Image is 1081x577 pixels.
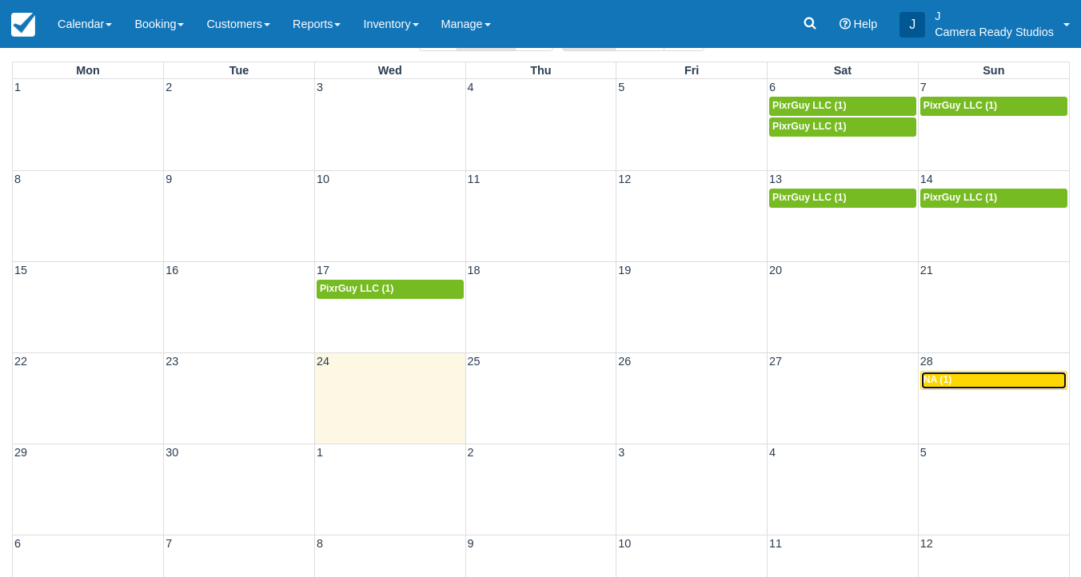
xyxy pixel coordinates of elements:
span: 6 [768,81,777,94]
span: 20 [768,264,784,277]
span: 25 [466,355,482,368]
span: 7 [919,81,928,94]
span: 28 [919,355,935,368]
span: 15 [13,264,29,277]
span: 8 [315,537,325,550]
span: 13 [768,173,784,185]
span: 1 [315,446,325,459]
span: 18 [466,264,482,277]
span: Mon [76,64,100,77]
span: 11 [768,537,784,550]
span: Fri [684,64,699,77]
span: 21 [919,264,935,277]
span: 3 [616,446,626,459]
span: PixrGuy LLC (1) [772,192,846,203]
a: NA (1) [920,371,1067,390]
span: 17 [315,264,331,277]
span: Sat [834,64,852,77]
span: 12 [616,173,632,185]
span: 1 [13,81,22,94]
span: 3 [315,81,325,94]
span: PixrGuy LLC (1) [923,192,997,203]
a: PixrGuy LLC (1) [769,97,916,116]
span: 9 [164,173,174,185]
span: 27 [768,355,784,368]
div: J [900,12,925,38]
span: 5 [919,446,928,459]
span: 29 [13,446,29,459]
span: NA (1) [923,374,952,385]
a: PixrGuy LLC (1) [920,189,1067,208]
span: Help [854,18,878,30]
p: Camera Ready Studios [935,24,1054,40]
button: month [562,24,616,51]
button: week [615,24,664,51]
a: PixrGuy LLC (1) [920,97,1067,116]
span: PixrGuy LLC (1) [320,283,393,294]
span: 23 [164,355,180,368]
span: 9 [466,537,476,550]
a: PixrGuy LLC (1) [317,280,464,299]
span: 4 [768,446,777,459]
span: 7 [164,537,174,550]
span: Tue [229,64,249,77]
span: Thu [530,64,551,77]
span: 11 [466,173,482,185]
span: 16 [164,264,180,277]
span: 14 [919,173,935,185]
span: PixrGuy LLC (1) [923,100,997,111]
button: day [664,24,704,51]
span: PixrGuy LLC (1) [772,100,846,111]
p: J [935,8,1054,24]
button: [DATE] [457,24,515,51]
span: PixrGuy LLC (1) [772,121,846,132]
span: 2 [466,446,476,459]
span: 26 [616,355,632,368]
img: checkfront-main-nav-mini-logo.png [11,13,35,37]
a: PixrGuy LLC (1) [769,189,916,208]
span: Wed [378,64,402,77]
span: 5 [616,81,626,94]
span: 8 [13,173,22,185]
span: 10 [616,537,632,550]
i: Help [840,18,851,30]
span: 4 [466,81,476,94]
span: 24 [315,355,331,368]
span: 2 [164,81,174,94]
a: PixrGuy LLC (1) [769,117,916,137]
span: Sun [983,64,1004,77]
span: 30 [164,446,180,459]
span: 19 [616,264,632,277]
span: 6 [13,537,22,550]
span: 12 [919,537,935,550]
span: 22 [13,355,29,368]
span: 10 [315,173,331,185]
